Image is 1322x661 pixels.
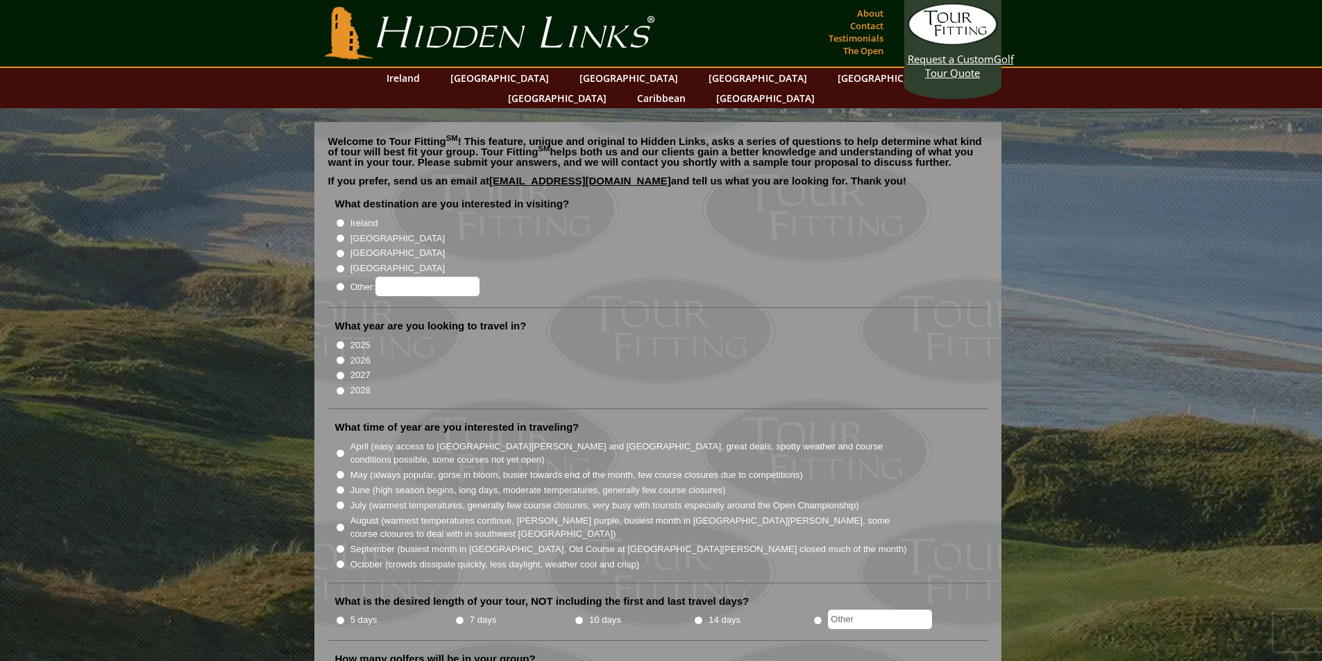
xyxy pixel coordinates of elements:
label: August (warmest temperatures continue, [PERSON_NAME] purple, busiest month in [GEOGRAPHIC_DATA][P... [350,514,908,541]
label: 2028 [350,384,371,397]
label: 14 days [709,613,740,627]
a: Testimonials [825,28,887,48]
label: Other: [350,277,480,296]
a: Caribbean [630,88,693,108]
label: October (crowds dissipate quickly, less daylight, weather cool and crisp) [350,558,640,572]
p: If you prefer, send us an email at and tell us what you are looking for. Thank you! [328,175,988,196]
a: [GEOGRAPHIC_DATA] [443,68,556,88]
a: Request a CustomGolf Tour Quote [908,3,998,80]
label: What destination are you interested in visiting? [335,197,570,211]
label: Ireland [350,216,378,230]
label: What year are you looking to travel in? [335,319,527,333]
sup: SM [446,134,458,142]
a: [GEOGRAPHIC_DATA] [709,88,822,108]
a: [GEOGRAPHIC_DATA] [573,68,685,88]
label: [GEOGRAPHIC_DATA] [350,232,445,246]
label: 2025 [350,338,371,352]
label: 5 days [350,613,378,627]
label: What time of year are you interested in traveling? [335,420,579,434]
label: May (always popular, gorse in bloom, busier towards end of the month, few course closures due to ... [350,468,803,482]
label: September (busiest month in [GEOGRAPHIC_DATA], Old Course at [GEOGRAPHIC_DATA][PERSON_NAME] close... [350,542,907,556]
a: [GEOGRAPHIC_DATA] [831,68,943,88]
label: 7 days [470,613,497,627]
span: Request a Custom [908,52,994,66]
label: 10 days [589,613,621,627]
label: April (easy access to [GEOGRAPHIC_DATA][PERSON_NAME] and [GEOGRAPHIC_DATA], great deals, spotty w... [350,440,908,467]
a: [EMAIL_ADDRESS][DOMAIN_NAME] [489,175,671,187]
label: June (high season begins, long days, moderate temperatures, generally few course closures) [350,483,726,497]
input: Other: [375,277,480,296]
a: Ireland [380,68,427,88]
label: What is the desired length of your tour, NOT including the first and last travel days? [335,594,749,608]
label: [GEOGRAPHIC_DATA] [350,246,445,260]
a: The Open [840,41,887,60]
a: About [854,3,887,23]
label: July (warmest temperatures, generally few course closures, very busy with tourists especially aro... [350,499,859,513]
a: [GEOGRAPHIC_DATA] [501,88,613,108]
label: 2027 [350,368,371,382]
label: 2026 [350,354,371,368]
a: Contact [847,16,887,35]
input: Other [828,610,932,629]
a: [GEOGRAPHIC_DATA] [702,68,814,88]
label: [GEOGRAPHIC_DATA] [350,261,445,275]
sup: SM [539,144,550,153]
p: Welcome to Tour Fitting ! This feature, unique and original to Hidden Links, asks a series of que... [328,136,988,167]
